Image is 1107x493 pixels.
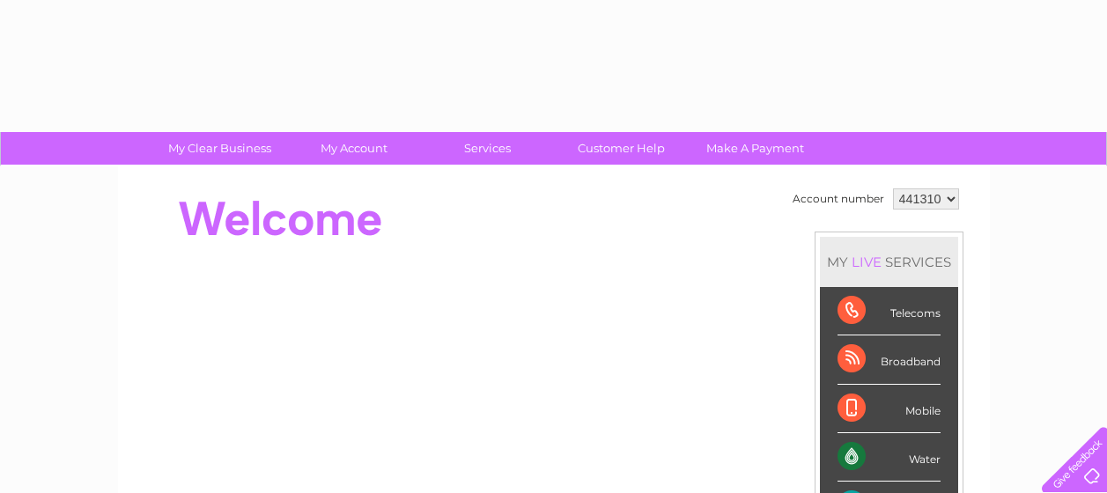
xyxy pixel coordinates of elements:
div: Broadband [838,335,941,384]
td: Account number [788,184,889,214]
a: My Account [281,132,426,165]
div: Telecoms [838,287,941,335]
a: My Clear Business [147,132,292,165]
div: Mobile [838,385,941,433]
div: Water [838,433,941,482]
a: Services [415,132,560,165]
a: Make A Payment [683,132,828,165]
div: MY SERVICES [820,237,958,287]
div: LIVE [848,254,885,270]
a: Customer Help [549,132,694,165]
